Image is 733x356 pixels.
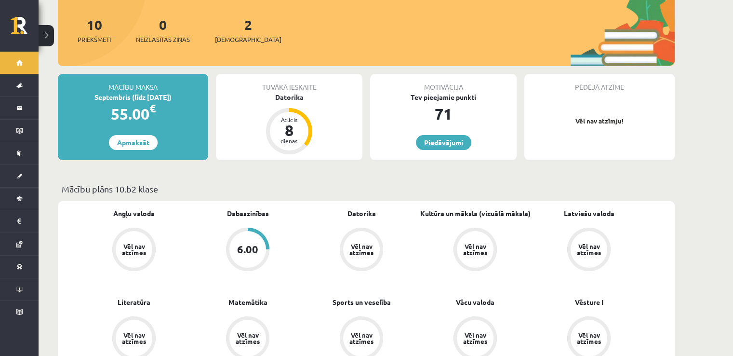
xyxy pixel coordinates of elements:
[456,297,494,307] a: Vācu valoda
[575,332,602,344] div: Vēl nav atzīmes
[136,35,190,44] span: Neizlasītās ziņas
[416,135,471,150] a: Piedāvājumi
[532,228,646,273] a: Vēl nav atzīmes
[462,332,489,344] div: Vēl nav atzīmes
[78,35,111,44] span: Priekšmeti
[462,243,489,256] div: Vēl nav atzīmes
[58,92,208,102] div: Septembris (līdz [DATE])
[227,208,269,219] a: Dabaszinības
[77,228,191,273] a: Vēl nav atzīmes
[62,182,671,195] p: Mācību plāns 10.b2 klase
[575,297,603,307] a: Vēsture I
[275,123,304,138] div: 8
[191,228,305,273] a: 6.00
[228,297,267,307] a: Matemātika
[136,16,190,44] a: 0Neizlasītās ziņas
[216,92,362,156] a: Datorika Atlicis 8 dienas
[58,74,208,92] div: Mācību maksa
[109,135,158,150] a: Apmaksāt
[120,332,147,344] div: Vēl nav atzīmes
[564,208,614,219] a: Latviešu valoda
[275,117,304,123] div: Atlicis
[305,228,418,273] a: Vēl nav atzīmes
[234,332,261,344] div: Vēl nav atzīmes
[370,102,517,125] div: 71
[118,297,150,307] a: Literatūra
[348,243,375,256] div: Vēl nav atzīmes
[58,102,208,125] div: 55.00
[215,35,281,44] span: [DEMOGRAPHIC_DATA]
[120,243,147,256] div: Vēl nav atzīmes
[275,138,304,144] div: dienas
[524,74,675,92] div: Pēdējā atzīme
[149,101,156,115] span: €
[333,297,391,307] a: Sports un veselība
[529,116,670,126] p: Vēl nav atzīmju!
[11,17,39,41] a: Rīgas 1. Tālmācības vidusskola
[370,92,517,102] div: Tev pieejamie punkti
[347,208,376,219] a: Datorika
[370,74,517,92] div: Motivācija
[418,228,532,273] a: Vēl nav atzīmes
[216,74,362,92] div: Tuvākā ieskaite
[78,16,111,44] a: 10Priekšmeti
[348,332,375,344] div: Vēl nav atzīmes
[215,16,281,44] a: 2[DEMOGRAPHIC_DATA]
[575,243,602,256] div: Vēl nav atzīmes
[237,244,258,255] div: 6.00
[216,92,362,102] div: Datorika
[113,208,155,219] a: Angļu valoda
[420,208,531,219] a: Kultūra un māksla (vizuālā māksla)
